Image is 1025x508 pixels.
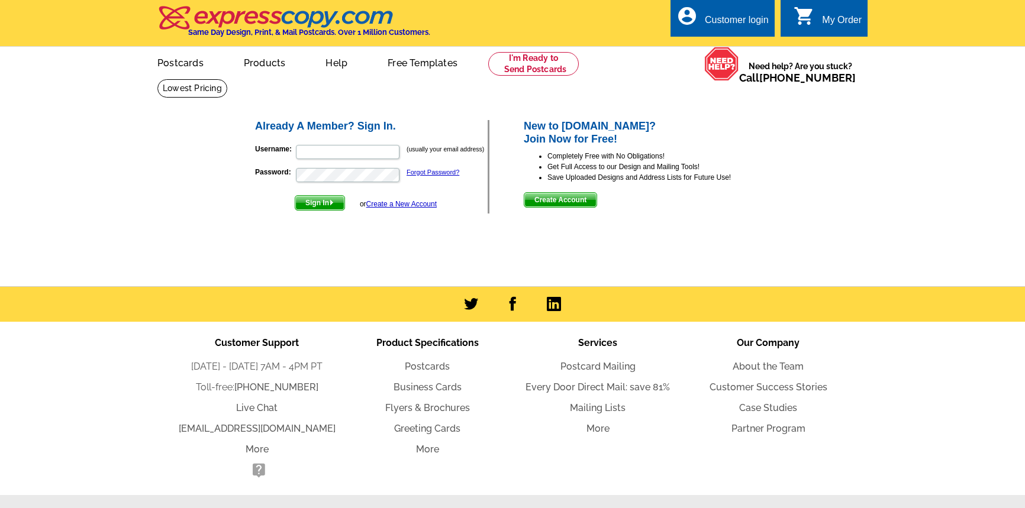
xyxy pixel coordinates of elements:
[547,151,772,161] li: Completely Free with No Obligations!
[524,192,597,208] button: Create Account
[570,402,626,413] a: Mailing Lists
[405,361,450,372] a: Postcards
[295,195,345,211] button: Sign In
[255,144,295,154] label: Username:
[524,120,772,145] h2: New to [DOMAIN_NAME]? Join Now for Free!
[560,361,636,372] a: Postcard Mailing
[676,5,698,27] i: account_circle
[385,402,470,413] a: Flyers & Brochures
[547,161,772,172] li: Get Full Access to our Design and Mailing Tools!
[739,402,797,413] a: Case Studies
[179,423,336,434] a: [EMAIL_ADDRESS][DOMAIN_NAME]
[759,72,856,84] a: [PHONE_NUMBER]
[737,337,800,348] span: Our Company
[524,193,597,207] span: Create Account
[172,360,342,374] li: [DATE] - [DATE] 7AM - 4PM PT
[255,167,295,177] label: Password:
[215,337,299,348] span: Customer Support
[407,169,459,176] a: Forgot Password?
[225,48,305,76] a: Products
[138,48,223,76] a: Postcards
[246,444,269,455] a: More
[526,381,670,393] a: Every Door Direct Mail: save 81%
[255,120,488,133] h2: Already A Member? Sign In.
[407,145,484,153] small: (usually your email address)
[188,28,430,37] h4: Same Day Design, Print, & Mail Postcards. Over 1 Million Customers.
[794,5,815,27] i: shopping_cart
[157,14,430,37] a: Same Day Design, Print, & Mail Postcards. Over 1 Million Customers.
[705,15,769,31] div: Customer login
[547,172,772,183] li: Save Uploaded Designs and Address Lists for Future Use!
[578,337,617,348] span: Services
[739,60,862,84] span: Need help? Are you stuck?
[295,196,344,210] span: Sign In
[307,48,366,76] a: Help
[360,199,437,209] div: or
[794,13,862,28] a: shopping_cart My Order
[822,15,862,31] div: My Order
[704,47,739,81] img: help
[329,200,334,205] img: button-next-arrow-white.png
[731,423,805,434] a: Partner Program
[586,423,610,434] a: More
[236,402,278,413] a: Live Chat
[394,423,460,434] a: Greeting Cards
[369,48,476,76] a: Free Templates
[366,200,437,208] a: Create a New Account
[676,13,769,28] a: account_circle Customer login
[710,381,827,393] a: Customer Success Stories
[376,337,479,348] span: Product Specifications
[394,381,462,393] a: Business Cards
[733,361,804,372] a: About the Team
[234,381,318,393] a: [PHONE_NUMBER]
[739,72,856,84] span: Call
[416,444,439,455] a: More
[172,380,342,394] li: Toll-free:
